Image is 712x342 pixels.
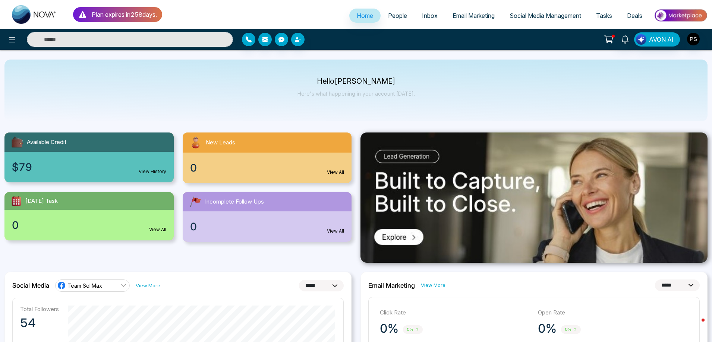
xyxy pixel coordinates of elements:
[20,306,59,313] p: Total Followers
[178,192,356,242] a: Incomplete Follow Ups0View All
[502,9,589,23] a: Social Media Management
[189,135,203,150] img: newLeads.svg
[687,33,700,45] img: User Avatar
[149,226,166,233] a: View All
[25,197,58,205] span: [DATE] Task
[687,317,705,335] iframe: Intercom live chat
[653,7,708,24] img: Market-place.gif
[205,198,264,206] span: Incomplete Follow Ups
[368,282,415,289] h2: Email Marketing
[297,78,415,84] p: Hello [PERSON_NAME]
[422,12,438,19] span: Inbox
[649,35,674,44] span: AVON AI
[634,32,680,47] button: AVON AI
[403,325,423,334] span: 0%
[10,195,22,207] img: todayTask.svg
[189,195,202,208] img: followUps.svg
[327,228,344,234] a: View All
[206,138,235,147] span: New Leads
[12,217,19,233] span: 0
[136,282,160,289] a: View More
[178,132,356,183] a: New Leads0View All
[297,90,415,97] p: Here's what happening in your account [DATE].
[589,9,620,23] a: Tasks
[388,12,407,19] span: People
[12,5,57,24] img: Nova CRM Logo
[538,321,557,336] p: 0%
[510,12,581,19] span: Social Media Management
[10,135,24,149] img: availableCredit.svg
[421,282,445,289] a: View More
[380,321,398,336] p: 0%
[92,10,157,19] p: Plan expires in 258 day s .
[636,34,646,45] img: Lead Flow
[561,325,581,334] span: 0%
[139,168,166,175] a: View History
[20,316,59,330] p: 54
[415,9,445,23] a: Inbox
[445,9,502,23] a: Email Marketing
[620,9,650,23] a: Deals
[67,282,102,289] span: Team SellMax
[380,309,530,317] p: Click Rate
[357,12,373,19] span: Home
[596,12,612,19] span: Tasks
[453,12,495,19] span: Email Marketing
[327,169,344,176] a: View All
[627,12,642,19] span: Deals
[538,309,689,317] p: Open Rate
[27,138,66,147] span: Available Credit
[349,9,381,23] a: Home
[190,219,197,234] span: 0
[360,132,708,263] img: .
[190,160,197,176] span: 0
[12,282,49,289] h2: Social Media
[381,9,415,23] a: People
[12,159,32,175] span: $79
